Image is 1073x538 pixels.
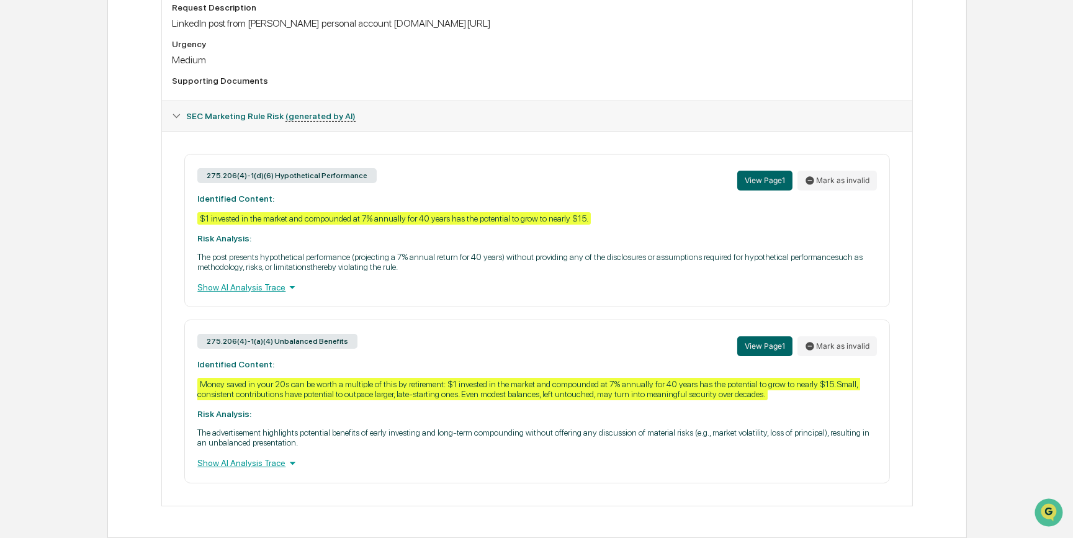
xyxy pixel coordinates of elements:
[197,194,274,204] strong: Identified Content:
[172,39,902,49] div: Urgency
[12,95,35,117] img: 1746055101610-c473b297-6a78-478c-a979-82029cc54cd1
[172,76,902,86] div: Supporting Documents
[186,111,356,121] span: SEC Marketing Rule Risk
[197,212,591,225] div: $1 invested in the market and compounded at 7% annually for 40 years has the potential to grow to...
[12,158,22,168] div: 🖐️
[197,428,876,447] p: The advertisement highlights potential benefits of early investing and long-term compounding with...
[25,156,80,169] span: Preclearance
[25,180,78,192] span: Data Lookup
[797,336,877,356] button: Mark as invalid
[162,101,912,131] div: SEC Marketing Rule Risk (generated by AI)
[197,456,876,470] div: Show AI Analysis Trace
[197,378,860,400] div: Money saved in your 20s can be worth a multiple of this by retirement: $1 invested in the market ...
[7,175,83,197] a: 🔎Data Lookup
[88,210,150,220] a: Powered byPylon
[90,158,100,168] div: 🗄️
[197,334,357,349] div: 275.206(4)-1(a)(4) Unbalanced Benefits
[197,359,274,369] strong: Identified Content:
[12,26,226,46] p: How can we help?
[172,2,902,12] div: Request Description
[172,54,902,66] div: Medium
[197,280,876,294] div: Show AI Analysis Trace
[85,151,159,174] a: 🗄️Attestations
[737,171,792,191] button: View Page1
[197,409,251,419] strong: Risk Analysis:
[737,336,792,356] button: View Page1
[211,99,226,114] button: Start new chat
[797,171,877,191] button: Mark as invalid
[197,252,876,272] p: The post presents hypothetical performance (projecting a 7% annual return for 40 years) without p...
[197,233,251,243] strong: Risk Analysis:
[12,181,22,191] div: 🔎
[102,156,154,169] span: Attestations
[1033,497,1067,531] iframe: Open customer support
[42,95,204,107] div: Start new chat
[7,151,85,174] a: 🖐️Preclearance
[285,111,356,122] u: (generated by AI)
[42,107,157,117] div: We're available if you need us!
[123,210,150,220] span: Pylon
[197,168,377,183] div: 275.206(4)-1(d)(6) Hypothetical Performance
[172,17,902,29] div: LinkedIn post from [PERSON_NAME] personal account [DOMAIN_NAME][URL]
